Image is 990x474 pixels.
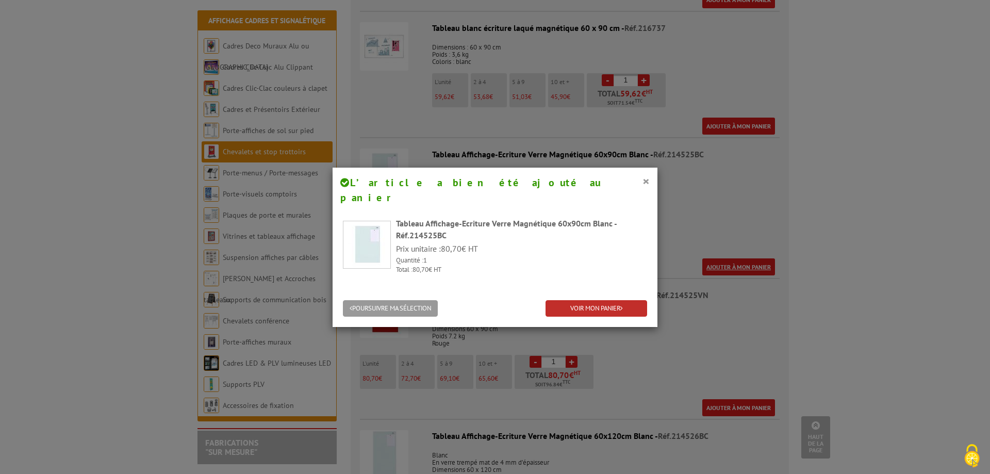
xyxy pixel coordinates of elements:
[954,439,990,474] button: Cookies (fenêtre modale)
[343,300,438,317] button: POURSUIVRE MA SÉLECTION
[396,265,647,275] p: Total : € HT
[396,230,447,240] span: Réf.214525BC
[959,443,985,469] img: Cookies (fenêtre modale)
[423,256,427,265] span: 1
[396,218,647,241] div: Tableau Affichage-Ecriture Verre Magnétique 60x90cm Blanc -
[412,265,428,274] span: 80,70
[396,256,647,266] p: Quantité :
[642,174,650,188] button: ×
[546,300,647,317] a: VOIR MON PANIER
[441,243,461,254] span: 80,70
[396,243,647,255] p: Prix unitaire : € HT
[340,175,650,205] h4: L’article a bien été ajouté au panier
